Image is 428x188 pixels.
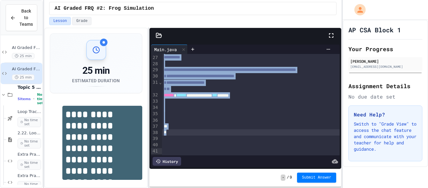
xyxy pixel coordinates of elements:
[18,131,41,136] span: 2.22. Loops Coding Practice (2.7-2.12)
[151,111,159,117] div: 35
[151,73,159,79] div: 30
[12,74,34,80] span: 25 min
[151,142,159,148] div: 40
[151,55,159,61] div: 27
[18,109,41,115] span: Loop Tracing Quiz
[72,78,120,84] div: Estimated Duration
[151,61,159,67] div: 28
[33,96,34,101] span: •
[354,111,417,118] h3: Need Help?
[281,175,285,181] span: -
[151,92,159,98] div: 32
[55,5,154,12] span: AI Graded FRQ #2: Frog Simulation
[348,45,422,53] h2: Your Progress
[12,45,41,51] span: AI Graded FRQ #1: AP Calendar
[18,152,41,157] span: Extra Practice 2 - Advanced Loops
[151,45,188,54] div: Main.java
[348,3,367,17] div: My Account
[153,157,181,166] div: History
[151,79,159,92] div: 31
[19,8,33,28] span: Back to Teams
[350,58,420,64] div: [PERSON_NAME]
[18,173,41,179] span: Extra Practice 1 - Loops
[151,148,159,154] div: 41
[159,80,162,85] span: Fold line
[37,93,46,105] span: No time set
[18,138,41,148] span: No time set
[297,173,337,183] button: Submit Answer
[287,175,289,180] span: /
[348,25,401,34] h1: AP CSA Block 1
[348,93,422,100] div: No due date set
[290,175,292,180] span: 9
[151,98,159,105] div: 33
[151,105,159,111] div: 34
[354,121,417,152] p: Switch to "Grade View" to access the chat feature and communicate with your teacher for help and ...
[18,117,41,127] span: No time set
[151,136,159,142] div: 39
[151,117,159,124] div: 36
[6,4,37,31] button: Back to Teams
[18,84,41,90] span: Topic 5 Assignments
[18,160,41,170] span: No time set
[72,17,91,25] button: Grade
[18,97,31,101] span: 5 items
[49,17,71,25] button: Lesson
[72,65,120,76] div: 25 min
[151,67,159,73] div: 29
[151,130,159,136] div: 38
[302,175,331,180] span: Submit Answer
[151,123,159,130] div: 37
[350,64,420,69] div: [EMAIL_ADDRESS][DOMAIN_NAME]
[151,46,180,53] div: Main.java
[12,67,41,72] span: AI Graded FRQ #2: Frog Simulation
[12,53,34,59] span: 25 min
[348,82,422,90] h2: Assignment Details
